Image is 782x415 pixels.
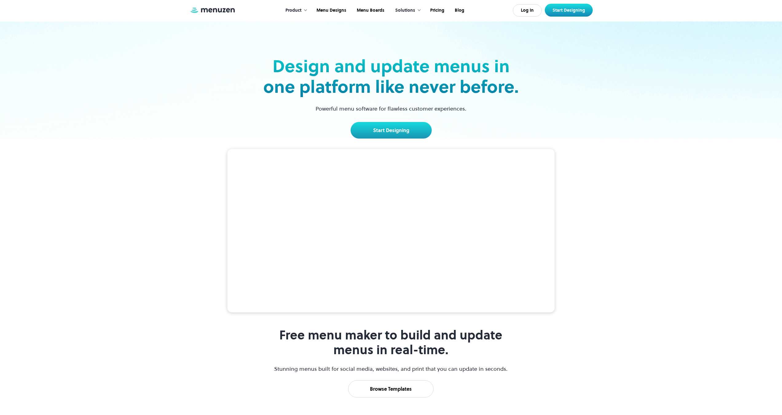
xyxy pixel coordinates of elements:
[351,122,432,139] a: Start Designing
[273,365,509,373] p: Stunning menus built for social media, websites, and print that you can update in seconds.
[513,4,542,17] a: Log In
[279,1,311,20] div: Product
[285,7,301,14] div: Product
[395,7,415,14] div: Solutions
[351,1,389,20] a: Menu Boards
[389,1,424,20] div: Solutions
[545,4,593,17] a: Start Designing
[311,1,351,20] a: Menu Designs
[449,1,469,20] a: Blog
[424,1,449,20] a: Pricing
[308,104,474,113] p: Powerful menu software for flawless customer experiences.
[348,380,434,397] a: Browse Templates
[273,328,509,357] h1: Free menu maker to build and update menus in real-time.
[261,56,521,97] h2: Design and update menus in one platform like never before.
